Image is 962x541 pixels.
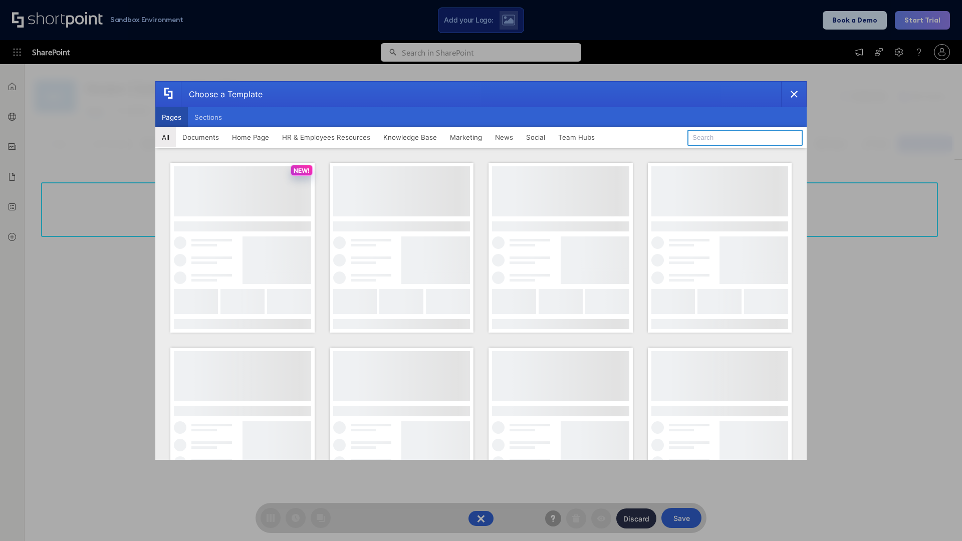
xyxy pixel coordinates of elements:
[155,81,807,460] div: template selector
[552,127,601,147] button: Team Hubs
[155,107,188,127] button: Pages
[489,127,520,147] button: News
[188,107,228,127] button: Sections
[225,127,276,147] button: Home Page
[443,127,489,147] button: Marketing
[687,130,803,146] input: Search
[294,167,310,174] p: NEW!
[912,493,962,541] iframe: Chat Widget
[176,127,225,147] button: Documents
[377,127,443,147] button: Knowledge Base
[520,127,552,147] button: Social
[181,82,263,107] div: Choose a Template
[155,127,176,147] button: All
[276,127,377,147] button: HR & Employees Resources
